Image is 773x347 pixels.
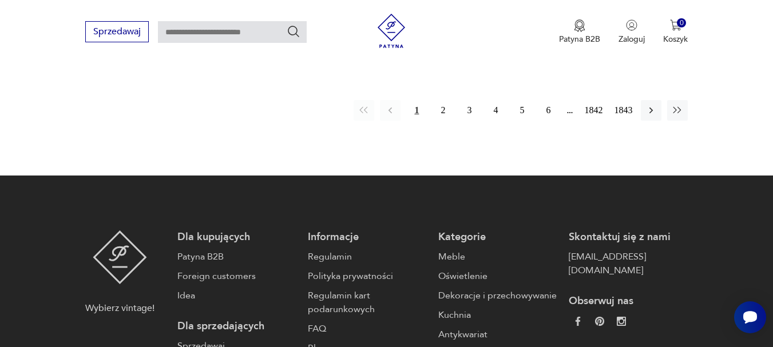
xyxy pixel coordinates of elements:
button: Patyna B2B [559,19,600,45]
a: Sprzedawaj [85,29,149,37]
a: Foreign customers [177,269,296,283]
button: 5 [512,100,532,121]
p: Skontaktuj się z nami [569,230,688,244]
p: Kategorie [438,230,557,244]
a: Antykwariat [438,328,557,341]
button: 6 [538,100,558,121]
a: Idea [177,289,296,302]
p: Koszyk [663,34,688,45]
button: 1 [406,100,427,121]
button: Zaloguj [619,19,645,45]
img: 37d27d81a828e637adc9f9cb2e3d3a8a.webp [595,317,604,326]
img: Ikona koszyka [670,19,681,31]
button: 0Koszyk [663,19,688,45]
div: 0 [677,18,687,28]
a: Kuchnia [438,308,557,322]
img: da9060093f698e4c3cedc1453eec5031.webp [573,317,582,326]
img: c2fd9cf7f39615d9d6839a72ae8e59e5.webp [617,317,626,326]
p: Dla sprzedających [177,320,296,333]
p: Informacje [308,230,427,244]
button: 3 [459,100,479,121]
button: 1843 [611,100,635,121]
button: 2 [433,100,453,121]
a: FAQ [308,322,427,336]
a: [EMAIL_ADDRESS][DOMAIN_NAME] [569,250,688,277]
a: Dekoracje i przechowywanie [438,289,557,302]
a: Oświetlenie [438,269,557,283]
button: Szukaj [287,25,300,38]
p: Zaloguj [619,34,645,45]
p: Obserwuj nas [569,294,688,308]
a: Meble [438,250,557,264]
a: Regulamin [308,250,427,264]
a: Polityka prywatności [308,269,427,283]
button: 4 [485,100,506,121]
p: Patyna B2B [559,34,600,45]
img: Ikonka użytkownika [626,19,637,31]
img: Patyna - sklep z meblami i dekoracjami vintage [374,14,409,48]
img: Ikona medalu [574,19,585,32]
button: Sprzedawaj [85,21,149,42]
p: Wybierz vintage! [85,301,154,315]
iframe: Smartsupp widget button [734,301,766,333]
a: Ikona medaluPatyna B2B [559,19,600,45]
button: 1842 [581,100,605,121]
img: Patyna - sklep z meblami i dekoracjami vintage [93,230,147,284]
p: Dla kupujących [177,230,296,244]
a: Regulamin kart podarunkowych [308,289,427,316]
a: Patyna B2B [177,250,296,264]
